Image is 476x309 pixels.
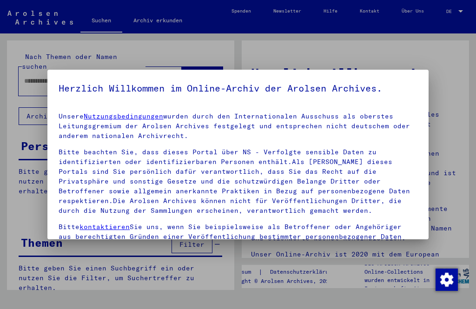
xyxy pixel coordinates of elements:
[59,112,417,141] p: Unsere wurden durch den Internationalen Ausschuss als oberstes Leitungsgremium der Arolsen Archiv...
[84,112,163,120] a: Nutzungsbedingungen
[59,81,417,96] h5: Herzlich Willkommen im Online-Archiv der Arolsen Archives.
[79,223,130,231] a: kontaktieren
[436,269,458,291] img: Zustimmung ändern
[435,268,457,290] div: Zustimmung ändern
[59,222,417,251] p: Bitte Sie uns, wenn Sie beispielsweise als Betroffener oder Angehöriger aus berechtigten Gründen ...
[59,147,417,216] p: Bitte beachten Sie, dass dieses Portal über NS - Verfolgte sensible Daten zu identifizierten oder...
